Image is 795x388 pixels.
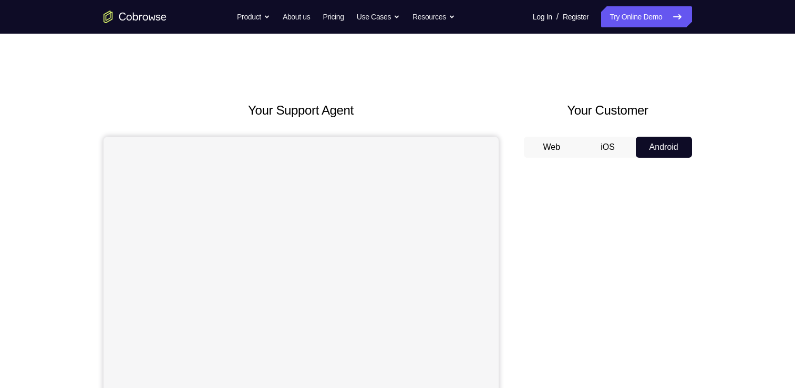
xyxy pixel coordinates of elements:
[563,6,588,27] a: Register
[237,6,270,27] button: Product
[104,101,499,120] h2: Your Support Agent
[323,6,344,27] a: Pricing
[357,6,400,27] button: Use Cases
[533,6,552,27] a: Log In
[104,11,167,23] a: Go to the home page
[636,137,692,158] button: Android
[412,6,455,27] button: Resources
[524,101,692,120] h2: Your Customer
[601,6,691,27] a: Try Online Demo
[556,11,559,23] span: /
[283,6,310,27] a: About us
[524,137,580,158] button: Web
[580,137,636,158] button: iOS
